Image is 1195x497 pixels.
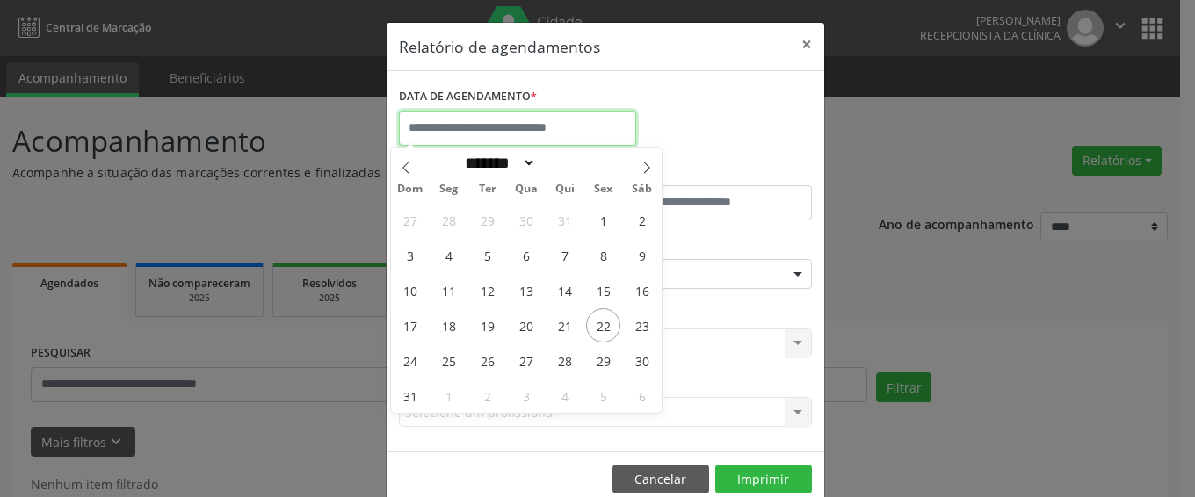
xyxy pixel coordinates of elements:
span: Agosto 28, 2025 [547,343,582,378]
span: Julho 31, 2025 [547,203,582,237]
span: Agosto 1, 2025 [586,203,620,237]
select: Month [459,154,536,172]
span: Julho 30, 2025 [509,203,543,237]
span: Agosto 25, 2025 [431,343,466,378]
span: Agosto 10, 2025 [393,273,427,307]
span: Agosto 9, 2025 [625,238,659,272]
span: Agosto 30, 2025 [625,343,659,378]
span: Agosto 5, 2025 [470,238,504,272]
span: Agosto 13, 2025 [509,273,543,307]
span: Agosto 8, 2025 [586,238,620,272]
span: Setembro 3, 2025 [509,378,543,413]
span: Sex [584,184,623,195]
span: Agosto 3, 2025 [393,238,427,272]
span: Agosto 27, 2025 [509,343,543,378]
button: Imprimir [715,465,812,494]
span: Agosto 19, 2025 [470,308,504,342]
span: Agosto 31, 2025 [393,378,427,413]
span: Julho 28, 2025 [431,203,466,237]
span: Agosto 29, 2025 [586,343,620,378]
label: DATA DE AGENDAMENTO [399,83,537,111]
span: Setembro 5, 2025 [586,378,620,413]
span: Agosto 2, 2025 [625,203,659,237]
span: Qui [546,184,584,195]
span: Ter [468,184,507,195]
span: Setembro 6, 2025 [625,378,659,413]
span: Agosto 14, 2025 [547,273,582,307]
span: Seg [430,184,468,195]
span: Setembro 1, 2025 [431,378,466,413]
span: Agosto 26, 2025 [470,343,504,378]
span: Qua [507,184,546,195]
span: Agosto 15, 2025 [586,273,620,307]
span: Agosto 16, 2025 [625,273,659,307]
span: Agosto 24, 2025 [393,343,427,378]
button: Cancelar [612,465,709,494]
span: Agosto 18, 2025 [431,308,466,342]
span: Agosto 23, 2025 [625,308,659,342]
button: Close [789,23,824,66]
span: Dom [391,184,430,195]
label: ATÉ [610,158,812,185]
span: Agosto 6, 2025 [509,238,543,272]
span: Agosto 4, 2025 [431,238,466,272]
span: Agosto 11, 2025 [431,273,466,307]
span: Agosto 17, 2025 [393,308,427,342]
span: Agosto 21, 2025 [547,308,582,342]
span: Agosto 7, 2025 [547,238,582,272]
span: Agosto 22, 2025 [586,308,620,342]
span: Sáb [623,184,662,195]
span: Agosto 20, 2025 [509,308,543,342]
span: Julho 29, 2025 [470,203,504,237]
span: Setembro 2, 2025 [470,378,504,413]
input: Year [536,154,594,172]
h5: Relatório de agendamentos [399,35,600,58]
span: Setembro 4, 2025 [547,378,582,413]
span: Agosto 12, 2025 [470,273,504,307]
span: Julho 27, 2025 [393,203,427,237]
